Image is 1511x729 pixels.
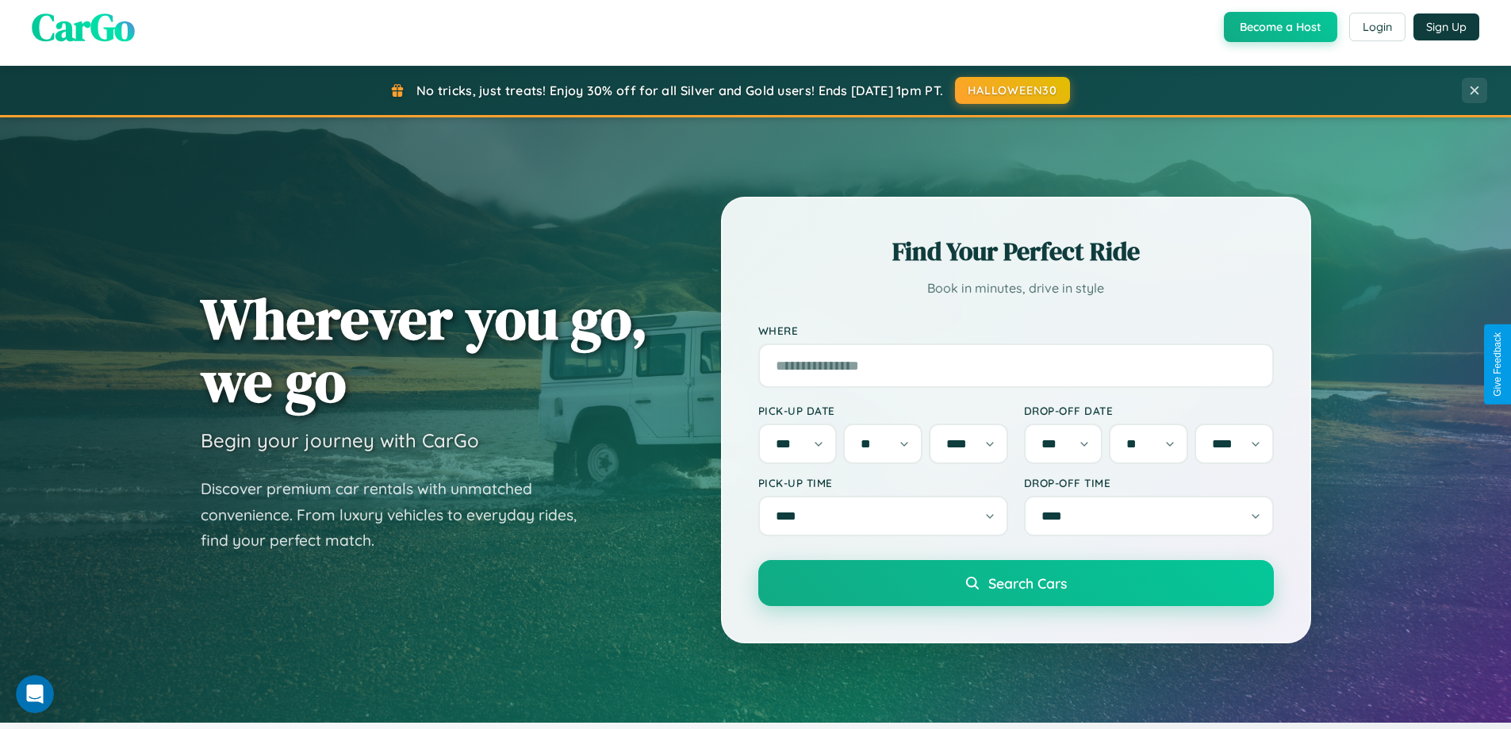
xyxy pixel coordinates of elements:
label: Drop-off Date [1024,404,1274,417]
h1: Wherever you go, we go [201,287,648,412]
span: CarGo [32,1,135,53]
h2: Find Your Perfect Ride [758,234,1274,269]
h3: Begin your journey with CarGo [201,428,479,452]
button: Sign Up [1413,13,1479,40]
label: Pick-up Date [758,404,1008,417]
span: No tricks, just treats! Enjoy 30% off for all Silver and Gold users! Ends [DATE] 1pm PT. [416,82,943,98]
button: Become a Host [1224,12,1337,42]
label: Where [758,324,1274,337]
button: Login [1349,13,1406,41]
label: Drop-off Time [1024,476,1274,489]
p: Book in minutes, drive in style [758,277,1274,300]
button: HALLOWEEN30 [955,77,1070,104]
label: Pick-up Time [758,476,1008,489]
p: Discover premium car rentals with unmatched convenience. From luxury vehicles to everyday rides, ... [201,476,597,554]
div: Give Feedback [1492,332,1503,397]
button: Search Cars [758,560,1274,606]
iframe: Intercom live chat [16,675,54,713]
span: Search Cars [988,574,1067,592]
